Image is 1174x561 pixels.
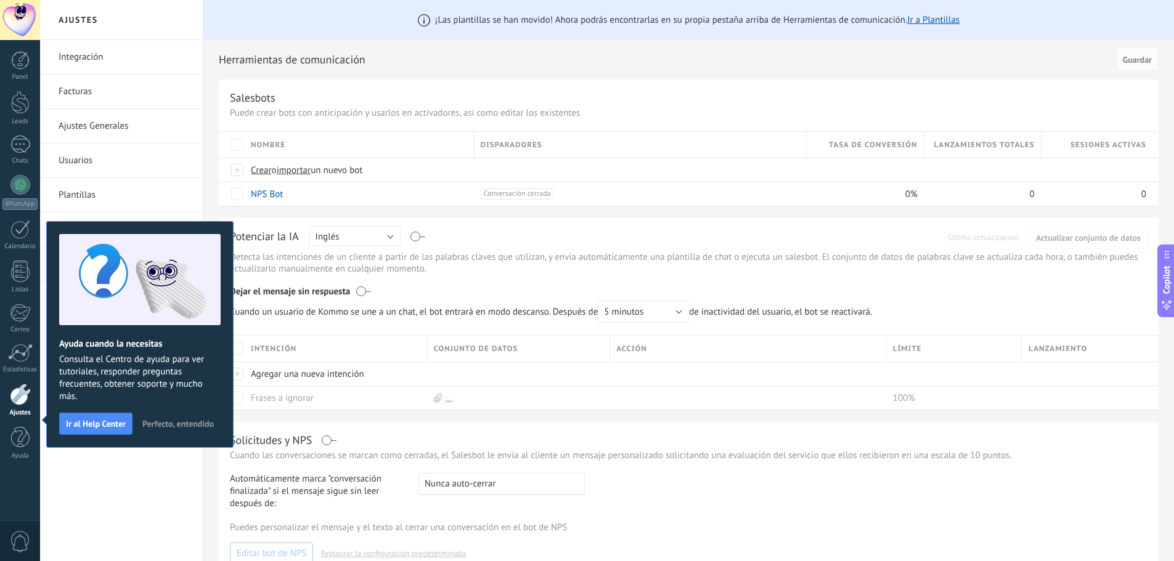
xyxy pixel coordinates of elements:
[481,188,554,200] span: Conversación cerrada
[40,109,203,143] li: Ajustes Generales
[59,413,132,435] button: Ir al Help Center
[616,343,647,355] span: Acción
[309,226,401,246] button: Inglés
[807,182,918,206] div: 0%
[446,392,453,404] a: ...
[2,286,38,294] div: Listas
[230,433,312,447] div: Solicitudes y NPS
[40,143,203,178] li: Usuarios
[907,14,960,26] a: Ir a Plantillas
[219,47,1112,72] h2: Herramientas de comunicación
[316,231,340,243] span: Inglés
[435,14,960,26] span: ¡Las plantillas se han movido! Ahora podrás encontrarlas en su propia pestaña arriba de Herramien...
[251,164,272,176] span: Crear
[59,143,190,178] a: Usuarios
[40,75,203,109] li: Facturas
[924,182,1035,206] div: 0
[59,75,190,109] a: Facturas
[137,414,219,433] button: Perfecto, entendido
[893,392,915,404] span: 100%
[40,40,203,75] li: Integración
[311,164,362,176] span: un nuevo bot
[2,118,38,126] div: Leads
[66,419,126,428] span: Ir al Help Center
[230,91,275,105] div: Salesbots
[2,198,38,210] div: WhatsApp
[829,139,918,151] span: Tasa de conversión
[887,386,1017,410] div: 100%
[604,306,643,318] span: 5 minutos
[230,277,1148,301] div: Dejar el mensaje sin respuesta
[893,343,922,355] span: Límite
[1070,139,1146,151] span: Sesiones activas
[251,139,285,151] span: Nombre
[272,164,277,176] span: o
[1029,343,1087,355] span: Lanzamiento
[2,326,38,334] div: Correo
[59,40,190,75] a: Integración
[40,212,203,247] li: Herramientas de comunicación
[1030,188,1035,200] span: 0
[40,178,203,212] li: Plantillas
[230,450,1148,461] p: Cuando las conversaciones se marcan como cerradas, el Salesbot le envía al cliente un mensaje per...
[230,229,299,245] div: Potenciar la IA
[230,522,1148,533] p: Puedes personalizar el mensaje y el texto al cerrar una conversación en el bot de NPS
[59,353,221,403] span: Consulta el Centro de ayuda para ver tutoriales, responder preguntas frecuentes, obtener soporte ...
[230,301,689,323] span: Cuando un usuario de Kommo se une a un chat, el bot entrará en modo descanso. Después de
[1116,47,1159,71] button: Guardar
[245,362,422,385] div: Agregar una nueva intención
[251,392,314,404] a: Frases a ignorar
[2,452,38,460] div: Ayuda
[2,409,38,417] div: Ajustes
[2,366,38,374] div: Estadísticas
[251,343,296,355] span: Intención
[230,473,407,510] span: Automáticamente marca "conversación finalizada" si el mensaje sigue sin leer después de:
[230,251,1148,275] p: Detecta las intenciones de un cliente a partir de las palabras claves que utilizan, y envía autom...
[59,178,190,212] a: Plantillas
[481,139,542,151] span: Disparadores
[2,243,38,251] div: Calendario
[230,301,879,323] span: de inactividad del usuario, el bot se reactivará.
[2,73,38,81] div: Panel
[142,419,214,428] span: Perfecto, entendido
[59,338,221,350] h2: Ayuda cuando la necesitas
[1141,188,1146,200] span: 0
[277,164,311,176] span: importar
[934,139,1034,151] span: Lanzamientos totales
[230,107,1148,119] p: Puede crear bots con anticipación y usarlos en activadores, así como editar los existentes
[434,343,518,355] span: Conjunto de datos
[1042,182,1146,206] div: 0
[598,301,689,323] button: 5 minutos
[251,188,283,200] a: NPS Bot
[425,478,495,490] span: Nunca auto-cerrar
[2,157,38,165] div: Chats
[905,188,918,200] span: 0%
[59,212,190,247] a: Herramientas de comunicación
[1160,265,1173,294] span: Copilot
[1123,55,1152,64] span: Guardar
[59,109,190,143] a: Ajustes Generales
